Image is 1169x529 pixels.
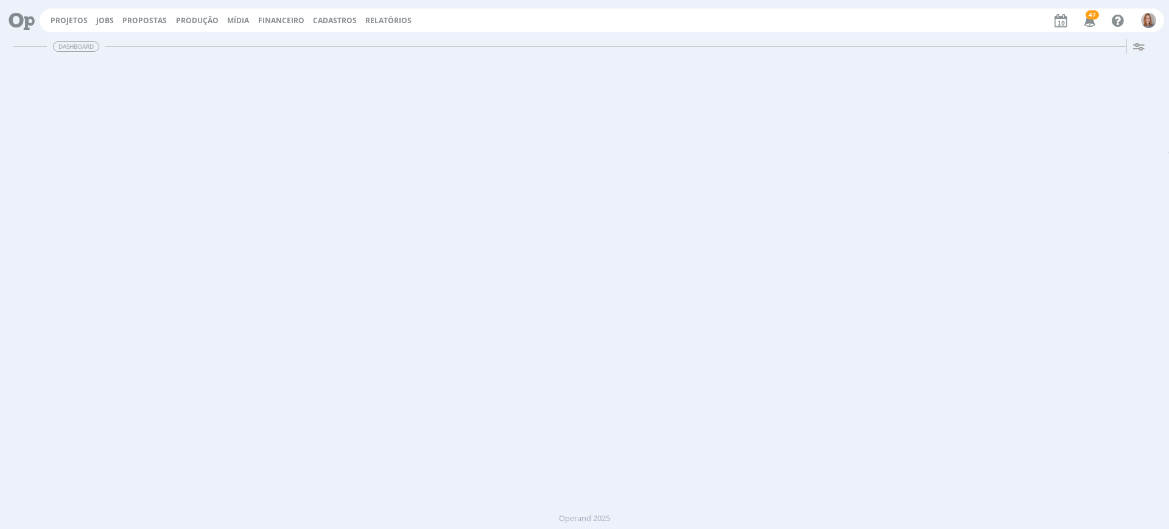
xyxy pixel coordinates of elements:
[309,16,360,26] button: Cadastros
[313,15,357,26] span: Cadastros
[53,41,99,52] span: Dashboard
[47,16,91,26] button: Projetos
[96,15,114,26] a: Jobs
[1140,10,1157,31] button: A
[1141,13,1156,28] img: A
[93,16,118,26] button: Jobs
[176,15,219,26] a: Produção
[365,15,412,26] a: Relatórios
[1086,10,1099,19] span: 47
[255,16,308,26] button: Financeiro
[1076,10,1101,32] button: 47
[227,15,249,26] a: Mídia
[122,15,167,26] span: Propostas
[51,15,88,26] a: Projetos
[258,15,304,26] a: Financeiro
[223,16,253,26] button: Mídia
[119,16,170,26] button: Propostas
[172,16,222,26] button: Produção
[362,16,415,26] button: Relatórios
